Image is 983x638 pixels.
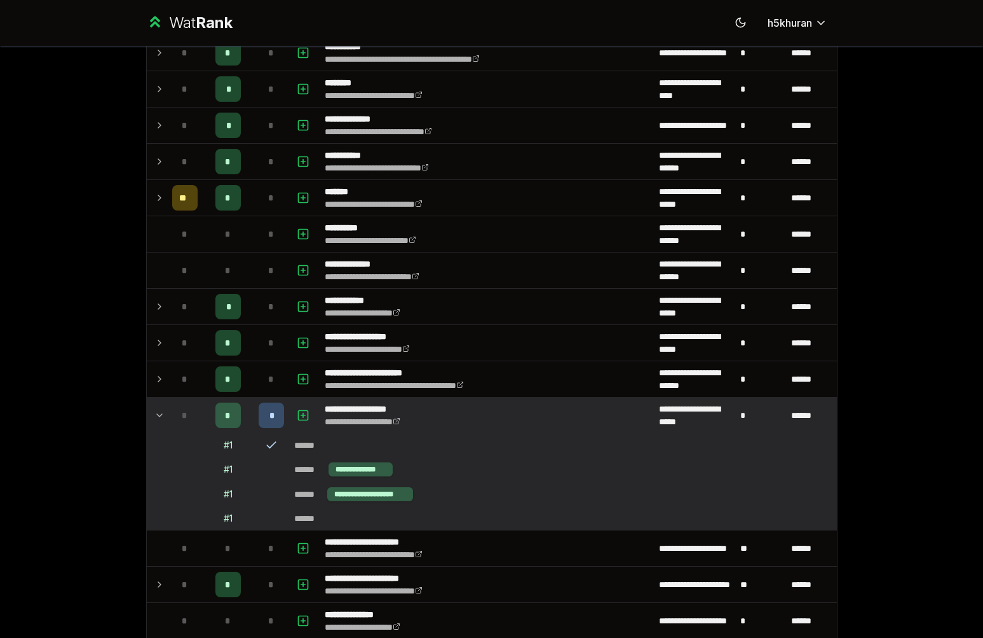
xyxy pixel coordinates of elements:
div: Wat [169,13,233,33]
div: # 1 [224,512,233,525]
span: Rank [196,13,233,32]
a: WatRank [146,13,233,33]
button: h5khuran [757,11,837,34]
span: h5khuran [768,15,812,31]
div: # 1 [224,439,233,452]
div: # 1 [224,463,233,476]
div: # 1 [224,488,233,501]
